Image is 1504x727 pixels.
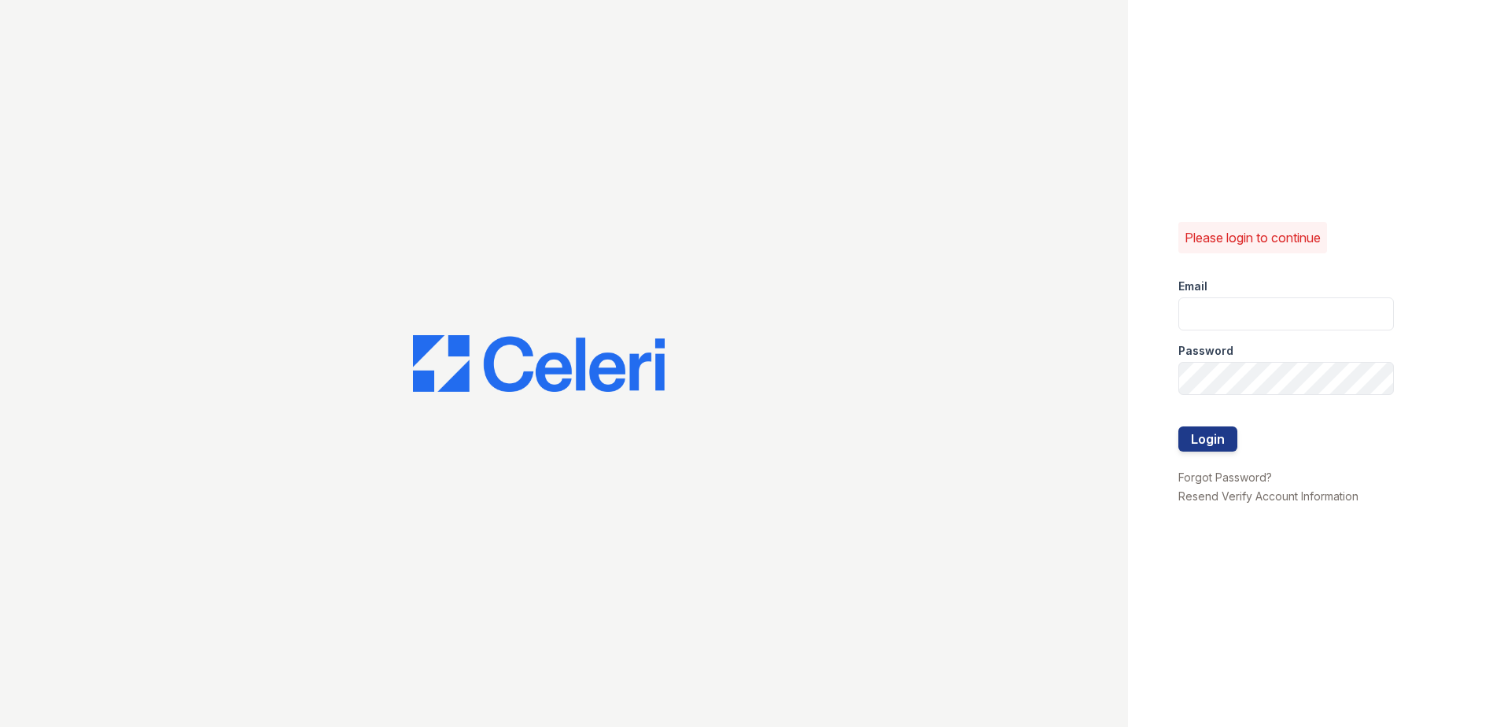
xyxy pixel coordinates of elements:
button: Login [1178,426,1237,452]
img: CE_Logo_Blue-a8612792a0a2168367f1c8372b55b34899dd931a85d93a1a3d3e32e68fde9ad4.png [413,335,665,392]
a: Forgot Password? [1178,471,1272,484]
a: Resend Verify Account Information [1178,489,1358,503]
label: Email [1178,279,1207,294]
label: Password [1178,343,1233,359]
p: Please login to continue [1185,228,1321,247]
